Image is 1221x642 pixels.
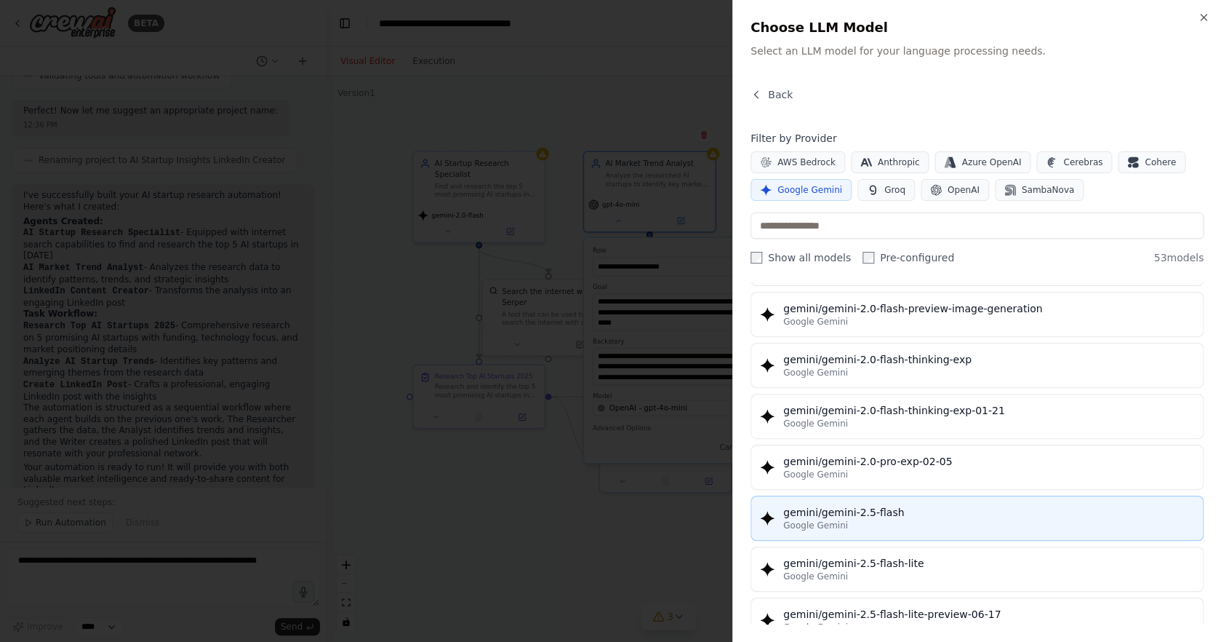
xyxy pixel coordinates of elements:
button: gemini/gemini-2.5-flashGoogle Gemini [750,496,1204,541]
h4: Filter by Provider [750,131,1204,146]
span: Back [768,87,793,102]
span: SambaNova [1022,184,1074,196]
span: Azure OpenAI [961,156,1021,168]
button: OpenAI [921,179,989,201]
button: Google Gemini [750,179,852,201]
span: Cerebras [1063,156,1102,168]
input: Show all models [750,252,762,263]
div: gemini/gemini-2.0-pro-exp-02-05 [783,454,1194,469]
div: gemini/gemini-2.5-flash-lite-preview-06-17 [783,607,1194,622]
div: gemini/gemini-2.5-flash-lite [783,556,1194,571]
span: Google Gemini [777,184,842,196]
span: OpenAI [948,184,980,196]
input: Pre-configured [862,252,874,263]
button: gemini/gemini-2.5-flash-liteGoogle Gemini [750,547,1204,592]
span: AWS Bedrock [777,156,836,168]
span: Anthropic [878,156,920,168]
p: Select an LLM model for your language processing needs. [750,44,1204,58]
label: Pre-configured [862,250,954,265]
button: SambaNova [995,179,1084,201]
span: Google Gemini [783,469,848,480]
button: Cerebras [1036,151,1112,173]
span: Google Gemini [783,520,848,531]
button: gemini/gemini-2.0-flash-thinking-expGoogle Gemini [750,343,1204,388]
button: Cohere [1118,151,1185,173]
span: Google Gemini [783,316,848,328]
button: Azure OpenAI [934,151,1030,173]
span: Google Gemini [783,571,848,582]
button: gemini/gemini-2.0-flash-preview-image-generationGoogle Gemini [750,292,1204,337]
div: gemini/gemini-2.0-flash-thinking-exp-01-21 [783,403,1194,418]
h2: Choose LLM Model [750,17,1204,38]
span: Google Gemini [783,622,848,633]
div: gemini/gemini-2.0-flash-thinking-exp [783,352,1194,367]
span: Google Gemini [783,418,848,429]
div: gemini/gemini-2.5-flash [783,505,1194,520]
button: gemini/gemini-2.0-flash-thinking-exp-01-21Google Gemini [750,394,1204,439]
div: gemini/gemini-2.0-flash-preview-image-generation [783,301,1194,316]
span: Groq [884,184,905,196]
span: 53 models [1153,250,1204,265]
button: gemini/gemini-2.0-pro-exp-02-05Google Gemini [750,445,1204,490]
span: Cohere [1145,156,1176,168]
button: Groq [857,179,915,201]
button: AWS Bedrock [750,151,845,173]
button: Anthropic [851,151,929,173]
label: Show all models [750,250,851,265]
button: Back [750,87,793,102]
span: Google Gemini [783,367,848,379]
